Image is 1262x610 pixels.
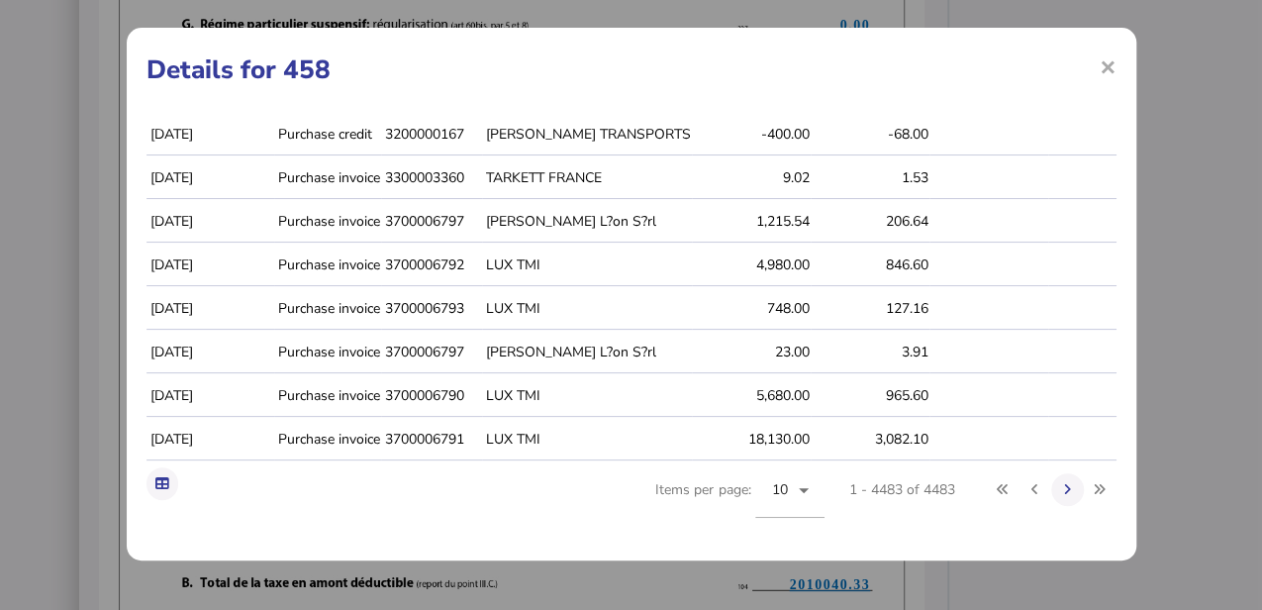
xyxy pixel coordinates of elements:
div: 4,980.00 [696,255,810,274]
td: 3200000167 [381,114,482,155]
td: Purchase invoice [274,201,381,243]
div: 965.60 [815,386,928,405]
h1: Details for 458 [146,52,1116,87]
div: 18,130.00 [696,430,810,449]
td: [DATE] [146,288,274,330]
td: Purchase invoice [274,157,381,199]
div: 1,215.54 [696,212,810,231]
div: 748.00 [696,299,810,318]
div: 1 - 4483 of 4483 [848,480,954,499]
td: 3700006797 [381,332,482,373]
div: 23.00 [696,343,810,361]
td: Purchase invoice [274,419,381,460]
span: 10 [771,480,788,499]
td: [DATE] [146,332,274,373]
td: [PERSON_NAME] TRANSPORTS [482,114,692,155]
button: First page [986,473,1019,506]
button: Last page [1084,473,1116,506]
td: [DATE] [146,157,274,199]
td: 3300003360 [381,157,482,199]
button: Previous page [1019,473,1051,506]
td: [PERSON_NAME] L?on S?rl [482,332,692,373]
div: 1.53 [815,168,928,187]
mat-form-field: Change page size [755,462,825,540]
td: [DATE] [146,114,274,155]
td: [DATE] [146,201,274,243]
td: 3700006797 [381,201,482,243]
td: Purchase invoice [274,375,381,417]
button: Export table data to Excel [146,467,179,500]
td: LUX TMI [482,245,692,286]
td: TARKETT FRANCE [482,157,692,199]
td: LUX TMI [482,419,692,460]
div: 9.02 [696,168,810,187]
td: LUX TMI [482,288,692,330]
td: Purchase credit [274,114,381,155]
div: 206.64 [815,212,928,231]
td: [DATE] [146,375,274,417]
td: [DATE] [146,245,274,286]
td: [DATE] [146,419,274,460]
td: 3700006791 [381,419,482,460]
div: 127.16 [815,299,928,318]
td: Purchase invoice [274,332,381,373]
div: 3.91 [815,343,928,361]
div: 846.60 [815,255,928,274]
td: LUX TMI [482,375,692,417]
td: 3700006793 [381,288,482,330]
span: × [1100,48,1116,85]
div: -68.00 [815,125,928,144]
td: Purchase invoice [274,288,381,330]
div: 5,680.00 [696,386,810,405]
div: 3,082.10 [815,430,928,449]
td: 3700006792 [381,245,482,286]
td: Purchase invoice [274,245,381,286]
td: 3700006790 [381,375,482,417]
td: [PERSON_NAME] L?on S?rl [482,201,692,243]
div: -400.00 [696,125,810,144]
button: Next page [1051,473,1084,506]
div: Items per page: [655,462,825,540]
